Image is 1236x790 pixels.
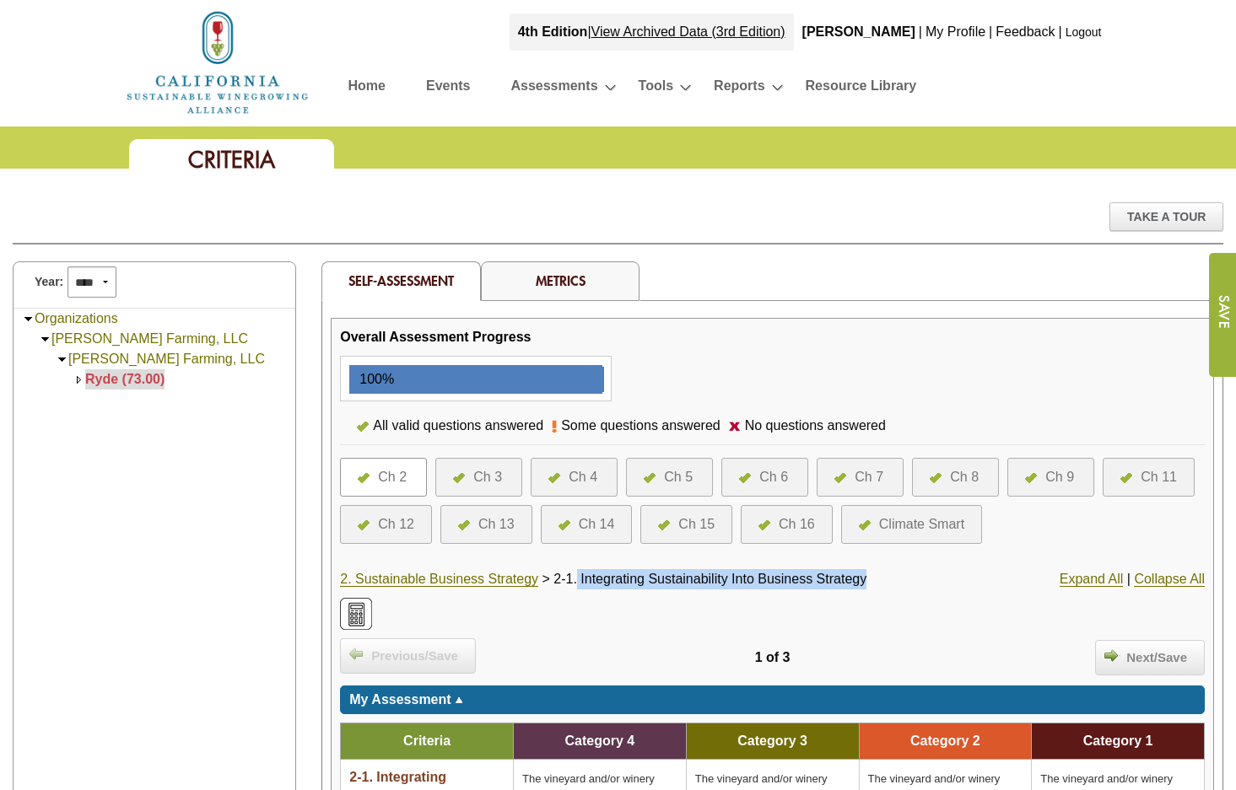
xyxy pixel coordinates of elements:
[1060,572,1124,587] a: Expand All
[188,145,275,175] span: Criteria
[536,271,586,289] a: Metrics
[559,514,615,535] a: Ch 14
[579,514,615,535] div: Ch 14
[557,416,729,436] div: Some questions answered
[349,692,451,707] span: My Assessment
[1025,473,1037,483] img: icon-all-questions-answered.png
[926,24,985,39] a: My Profile
[1141,467,1177,487] div: Ch 11
[548,467,600,487] a: Ch 4
[802,24,915,39] b: [PERSON_NAME]
[1208,253,1236,377] input: Submit
[779,514,815,535] div: Ch 16
[834,467,886,487] a: Ch 7
[348,74,386,104] a: Home
[859,520,871,530] img: icon-all-questions-answered.png
[950,467,979,487] div: Ch 8
[1032,723,1205,760] td: Category 1
[759,467,788,487] div: Ch 6
[39,333,51,346] img: Collapse Mike Stokes Farming, LLC
[1109,202,1223,231] div: Take A Tour
[514,723,687,760] td: Category 4
[548,473,560,483] img: icon-all-questions-answered.png
[1118,648,1196,668] span: Next/Save
[664,467,693,487] div: Ch 5
[1134,572,1205,587] a: Collapse All
[859,723,1032,760] td: Category 2
[478,514,515,535] div: Ch 13
[879,514,964,535] div: Climate Smart
[1025,467,1077,487] a: Ch 9
[125,54,310,68] a: Home
[349,647,363,660] img: arrow_left.png
[340,572,538,587] a: 2. Sustainable Business Strategy
[739,467,791,487] a: Ch 6
[1104,648,1118,662] img: arrow_right.png
[358,473,370,483] img: icon-all-questions-answered.png
[639,74,673,104] a: Tools
[806,74,917,104] a: Resource Library
[987,13,994,51] div: |
[22,313,35,325] img: Collapse Organizations
[1057,13,1064,51] div: |
[996,24,1055,39] a: Feedback
[930,473,942,483] img: icon-all-questions-answered.png
[678,514,715,535] div: Ch 15
[1045,467,1074,487] div: Ch 9
[686,723,859,760] td: Category 3
[859,514,964,535] a: Climate Smart
[340,327,531,347] div: Overall Assessment Progress
[357,422,369,432] img: icon-all-questions-answered.png
[758,520,770,530] img: icon-all-questions-answered.png
[473,467,502,487] div: Ch 3
[85,372,165,386] a: Ryde (73.00)
[714,74,764,104] a: Reports
[758,514,815,535] a: Ch 16
[1095,640,1205,675] a: Next/Save
[553,572,866,586] span: 2-1. Integrating Sustainability Into Business Strategy
[559,520,570,530] img: icon-all-questions-answered.png
[51,331,248,346] a: [PERSON_NAME] Farming, LLC
[518,24,588,39] strong: 4th Edition
[340,685,1205,714] div: Click to toggle my assessment information
[644,473,656,483] img: icon-all-questions-answered.png
[591,24,785,39] a: View Archived Data (3rd Edition)
[458,520,470,530] img: icon-all-questions-answered.png
[378,467,407,487] div: Ch 2
[1120,473,1132,483] img: icon-all-questions-answered.png
[510,13,794,51] div: |
[741,416,894,436] div: No questions answered
[56,353,68,366] img: Collapse Mike Stokes Farming, LLC
[363,647,467,666] span: Previous/Save
[510,74,597,104] a: Assessments
[35,311,118,325] a: Organizations
[930,467,981,487] a: Ch 8
[426,74,470,104] a: Events
[658,514,715,535] a: Ch 15
[542,572,550,586] span: >
[358,520,370,530] img: icon-all-questions-answered.png
[1120,467,1177,487] a: Ch 11
[739,473,751,483] img: icon-all-questions-answered.png
[68,352,265,366] a: [PERSON_NAME] Farming, LLC
[552,420,557,433] img: icon-some-questions-answered.png
[351,367,394,392] div: 100%
[35,273,63,291] span: Year:
[834,473,846,483] img: icon-all-questions-answered.png
[455,697,463,703] img: sort_arrow_up.gif
[1066,25,1102,39] a: Logout
[348,271,454,289] span: Self-Assessment
[358,514,414,535] a: Ch 12
[855,467,883,487] div: Ch 7
[453,473,465,483] img: icon-all-questions-answered.png
[340,598,372,630] img: EconomicToolSWPIcon38x38.png
[403,734,451,748] span: Criteria
[644,467,695,487] a: Ch 5
[1127,572,1131,586] span: |
[458,514,515,535] a: Ch 13
[658,520,670,530] img: icon-all-questions-answered.png
[378,514,414,535] div: Ch 12
[125,8,310,116] img: logo_cswa2x.png
[369,416,552,436] div: All valid questions answered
